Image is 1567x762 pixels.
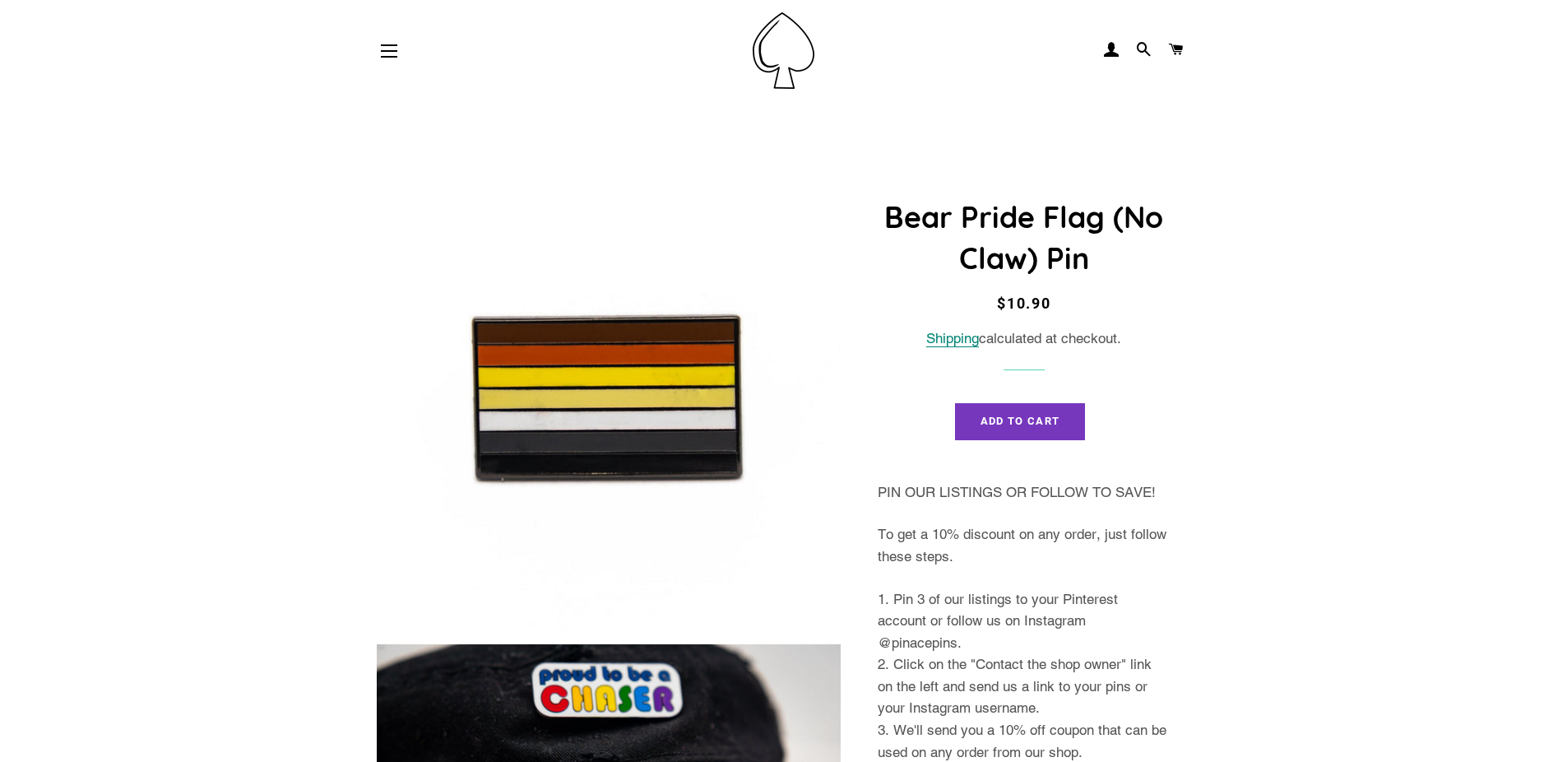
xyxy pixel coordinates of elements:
[981,415,1059,427] span: Add to Cart
[926,330,979,347] a: Shipping
[878,328,1170,350] div: calculated at checkout.
[878,523,1170,567] p: To get a 10% discount on any order, just follow these steps.
[878,197,1170,280] h1: Bear Pride Flag (No Claw) Pin
[955,403,1085,439] button: Add to Cart
[997,295,1051,312] span: $10.90
[377,167,841,632] img: Bear Pride Flag No Claw Enamel Pin Badge Pride Cub Lapel LGBTQ Gay Gift For Him - Pin Ace
[753,12,814,89] img: Pin-Ace
[878,481,1170,504] p: PIN OUR LISTINGS OR FOLLOW TO SAVE!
